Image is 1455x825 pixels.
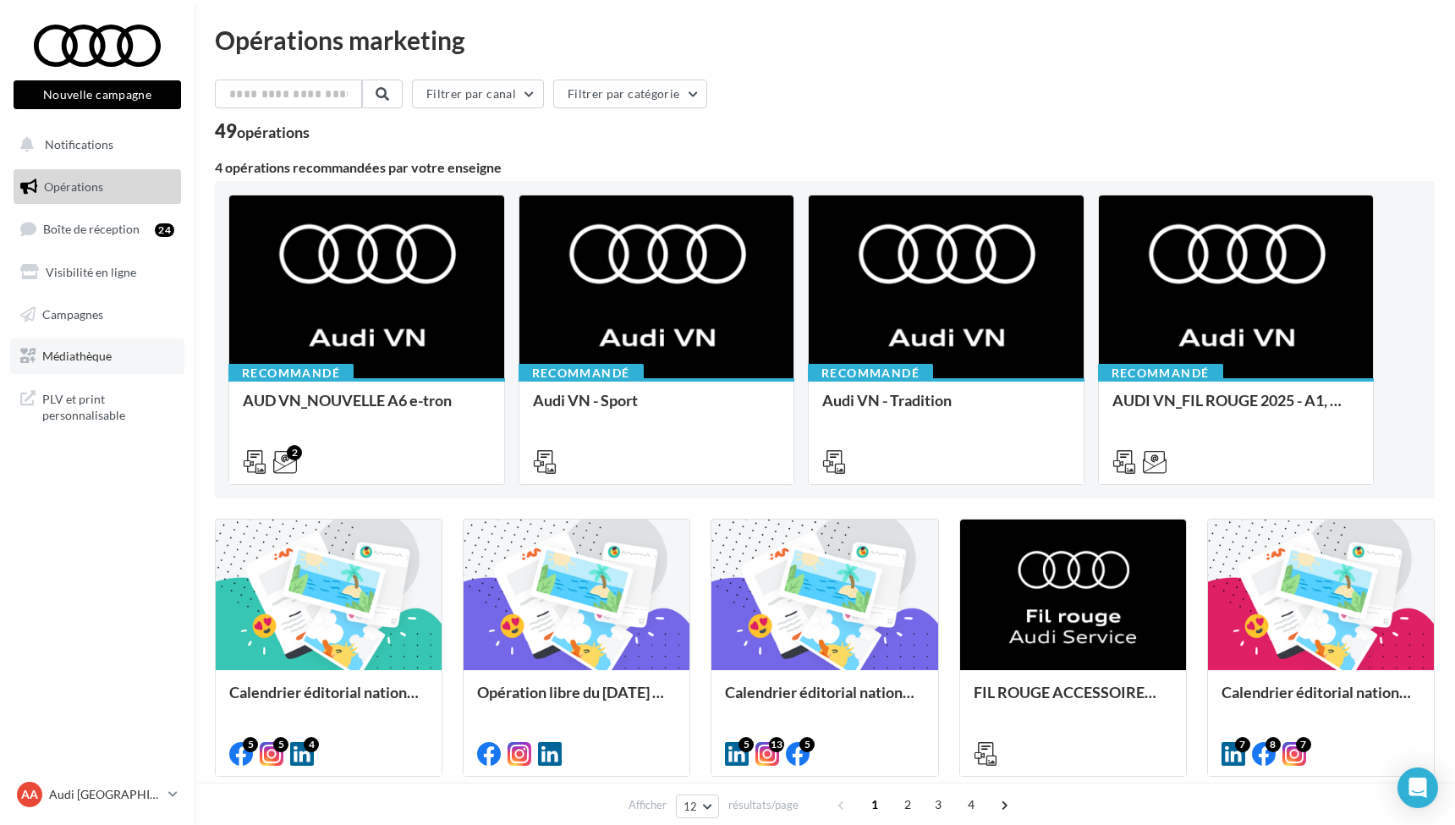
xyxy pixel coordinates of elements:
span: Visibilité en ligne [46,265,136,279]
span: Campagnes [42,306,103,321]
div: Recommandé [1098,364,1223,382]
div: 8 [1266,737,1281,752]
span: 3 [925,791,952,818]
div: 5 [799,737,815,752]
div: 7 [1235,737,1250,752]
div: Opération libre du [DATE] 12:06 [477,684,676,718]
div: Calendrier éditorial national : du 02.09 au 03.09 [229,684,428,718]
div: 4 opérations recommandées par votre enseigne [215,161,1435,174]
div: 24 [155,223,174,237]
span: PLV et print personnalisable [42,388,174,424]
a: AA Audi [GEOGRAPHIC_DATA] [14,778,181,811]
div: Recommandé [228,364,354,382]
span: Afficher [629,797,667,813]
div: Open Intercom Messenger [1397,767,1438,808]
div: 13 [769,737,784,752]
div: opérations [237,124,310,140]
button: Filtrer par catégorie [553,80,707,108]
div: Recommandé [808,364,933,382]
button: Notifications [10,127,178,162]
div: 2 [287,445,302,460]
div: Audi VN - Tradition [822,392,1070,426]
div: Opérations marketing [215,27,1435,52]
span: 2 [894,791,921,818]
div: Recommandé [519,364,644,382]
div: 5 [273,737,288,752]
span: Médiathèque [42,349,112,363]
div: 5 [738,737,754,752]
div: Audi VN - Sport [533,392,781,426]
div: Calendrier éditorial national : semaine du 25.08 au 31.08 [725,684,924,718]
a: Visibilité en ligne [10,255,184,290]
a: Boîte de réception24 [10,211,184,247]
p: Audi [GEOGRAPHIC_DATA] [49,786,162,803]
span: 4 [958,791,985,818]
div: 4 [304,737,319,752]
span: Notifications [45,137,113,151]
div: Calendrier éditorial national : semaines du 04.08 au 25.08 [1222,684,1420,718]
span: Opérations [44,179,103,194]
span: AA [21,786,38,803]
a: Médiathèque [10,338,184,374]
div: AUD VN_NOUVELLE A6 e-tron [243,392,491,426]
a: Opérations [10,169,184,205]
div: AUDI VN_FIL ROUGE 2025 - A1, Q2, Q3, Q5 et Q4 e-tron [1112,392,1360,426]
div: 5 [243,737,258,752]
a: Campagnes [10,297,184,333]
span: 12 [684,800,698,813]
span: Boîte de réception [43,222,140,236]
button: Filtrer par canal [412,80,544,108]
span: résultats/page [728,797,799,813]
div: 7 [1296,737,1311,752]
div: FIL ROUGE ACCESSOIRES SEPTEMBRE - AUDI SERVICE [974,684,1172,718]
span: 1 [861,791,888,818]
button: 12 [676,795,719,818]
a: PLV et print personnalisable [10,381,184,431]
button: Nouvelle campagne [14,80,181,109]
div: 49 [215,122,310,140]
